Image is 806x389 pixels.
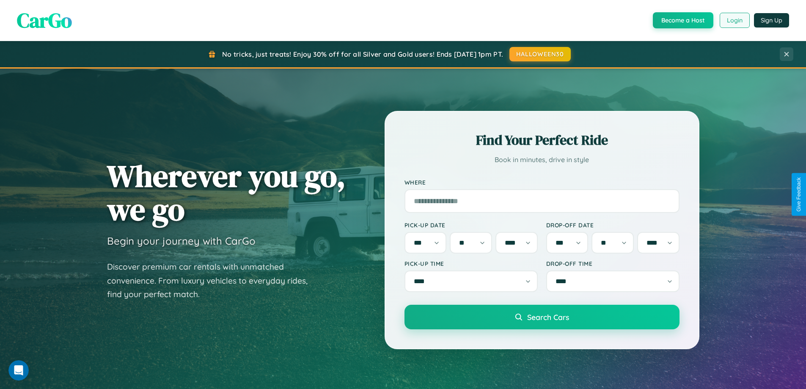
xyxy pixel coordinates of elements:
[404,305,679,329] button: Search Cars
[107,235,256,247] h3: Begin your journey with CarGo
[796,177,802,212] div: Give Feedback
[107,159,346,226] h1: Wherever you go, we go
[546,221,679,229] label: Drop-off Date
[653,12,713,28] button: Become a Host
[17,6,72,34] span: CarGo
[404,154,679,166] p: Book in minutes, drive in style
[8,360,29,381] iframe: Intercom live chat
[404,260,538,267] label: Pick-up Time
[754,13,789,28] button: Sign Up
[404,179,679,186] label: Where
[546,260,679,267] label: Drop-off Time
[527,312,569,322] span: Search Cars
[720,13,750,28] button: Login
[509,47,571,61] button: HALLOWEEN30
[222,50,503,58] span: No tricks, just treats! Enjoy 30% off for all Silver and Gold users! Ends [DATE] 1pm PT.
[404,131,679,149] h2: Find Your Perfect Ride
[107,260,319,301] p: Discover premium car rentals with unmatched convenience. From luxury vehicles to everyday rides, ...
[404,221,538,229] label: Pick-up Date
